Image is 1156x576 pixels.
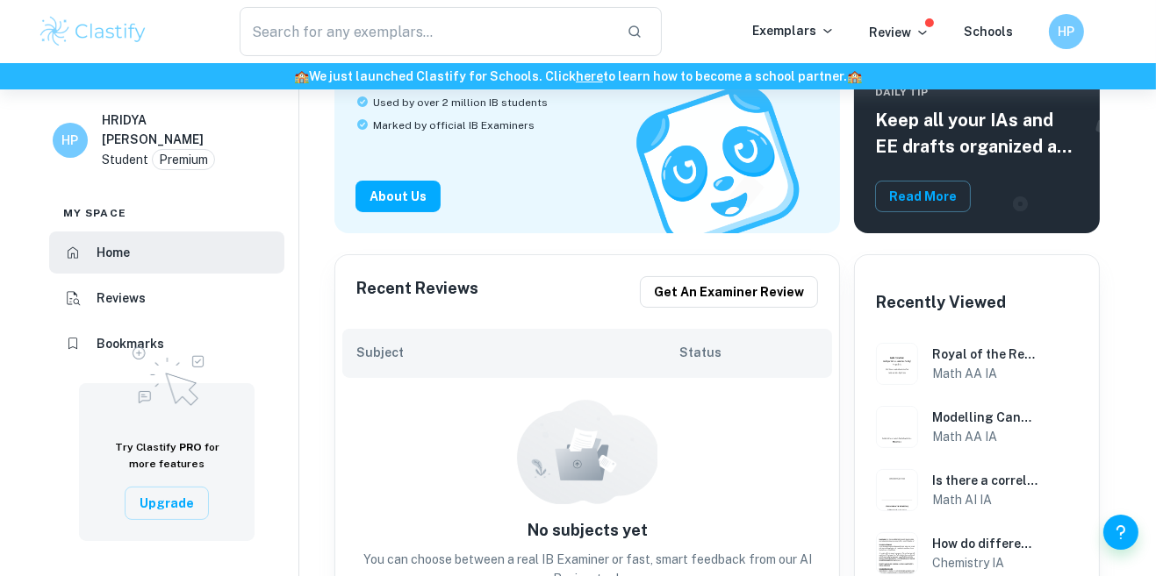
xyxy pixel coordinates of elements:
a: Math AA IA example thumbnail: Modelling Canada Lynx and Snowshoe Hare Modelling Canada Lynx and S... [869,399,1085,455]
h6: Math AI IA [932,490,1039,509]
h6: Recent Reviews [356,276,478,308]
span: 🏫 [294,69,309,83]
button: Get an examiner review [640,276,818,308]
h6: Try Clastify for more features [100,439,233,473]
img: Math AA IA example thumbnail: Modelling Canada Lynx and Snowshoe Hare [876,406,918,448]
h6: Reviews [97,288,146,308]
img: Chemistry IA example thumbnail: How do different antacids differ in the [876,532,918,574]
span: 🏫 [847,69,862,83]
h5: Keep all your IAs and EE drafts organized and dated [875,107,1079,160]
img: Clastify logo [38,14,149,49]
h6: Modelling Canada Lynx and Snowshoe Hare Populations Using Lotka-Volterra Differential Equations [932,408,1039,427]
a: Home [49,231,284,274]
h6: Chemistry IA [932,553,1039,572]
h6: Recently Viewed [876,290,1006,315]
input: Search for any exemplars... [240,7,614,56]
h6: HRIDYA [PERSON_NAME] [102,110,228,149]
button: Help and Feedback [1103,515,1138,550]
h6: Home [97,243,130,262]
a: Reviews [49,277,284,319]
h6: Math AA IA [932,427,1039,446]
h6: Status [679,343,818,362]
h6: Bookmarks [97,334,164,353]
a: Math AI IA example thumbnail: Is there a correlation between the finanIs there a correlation betw... [869,462,1085,518]
span: Used by over 2 million IB students [373,95,548,110]
h6: Is there a correlation between the financial literacy level of my school's international students... [932,471,1039,490]
h6: No subjects yet [342,518,832,543]
p: Review [870,23,930,42]
p: Exemplars [753,21,835,40]
h6: HP [61,131,81,150]
button: Upgrade [125,487,209,520]
button: HP [1049,14,1084,49]
h6: Math AA IA [932,364,1039,383]
span: Daily Tip [875,84,1079,100]
button: About Us [355,181,441,212]
span: My space [63,205,126,221]
p: Student [102,150,148,169]
a: Bookmarks [49,323,284,365]
a: here [576,69,603,83]
h6: Subject [356,343,679,362]
h6: HP [1056,22,1076,41]
button: Read More [875,181,971,212]
a: Schools [965,25,1014,39]
img: Math AI IA example thumbnail: Is there a correlation between the finan [876,469,918,511]
h6: Royal of the Revolution: Modelling the Volume of a Staunton Chess Piece (King) through Calculus [932,345,1039,364]
span: Marked by official IB Examiners [373,117,535,133]
h6: How do different [MEDICAL_DATA] differ in their effectiveness in alleviating medical conditions s... [932,534,1039,553]
h6: We just launched Clastify for Schools. Click to learn how to become a school partner. [4,67,1152,86]
a: Math AA IA example thumbnail: Royal of the Revolution: Modelling the VRoyal of the Revolution: Mo... [869,336,1085,392]
p: Premium [159,150,208,169]
img: Math AA IA example thumbnail: Royal of the Revolution: Modelling the V [876,343,918,385]
img: Upgrade to Pro [123,336,211,411]
span: PRO [179,441,202,453]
